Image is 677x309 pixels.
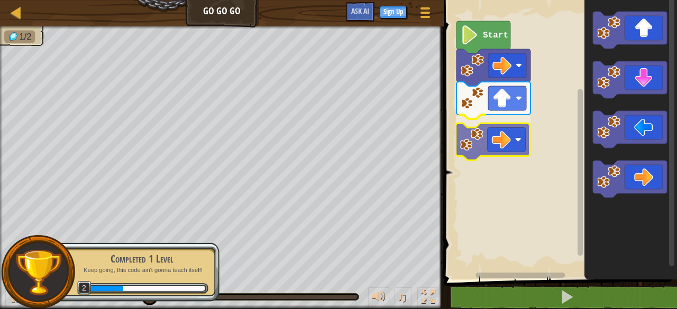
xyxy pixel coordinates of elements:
li: Collect the gems. [4,31,35,43]
p: Keep going, this code ain't gonna teach itself! [75,266,208,274]
span: Ask AI [351,6,369,16]
button: Show game menu [412,2,438,27]
div: Completed 1 Level [75,251,208,266]
text: Start [483,31,508,40]
button: Sign Up [380,6,407,18]
span: 2 [77,281,92,295]
button: Ask AI [346,2,374,22]
button: Toggle fullscreen [417,287,438,309]
button: ♫ [395,287,413,309]
img: trophy.png [14,248,62,296]
span: 1/2 [19,32,31,42]
button: Adjust volume [368,287,389,309]
span: ♫ [397,289,407,305]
